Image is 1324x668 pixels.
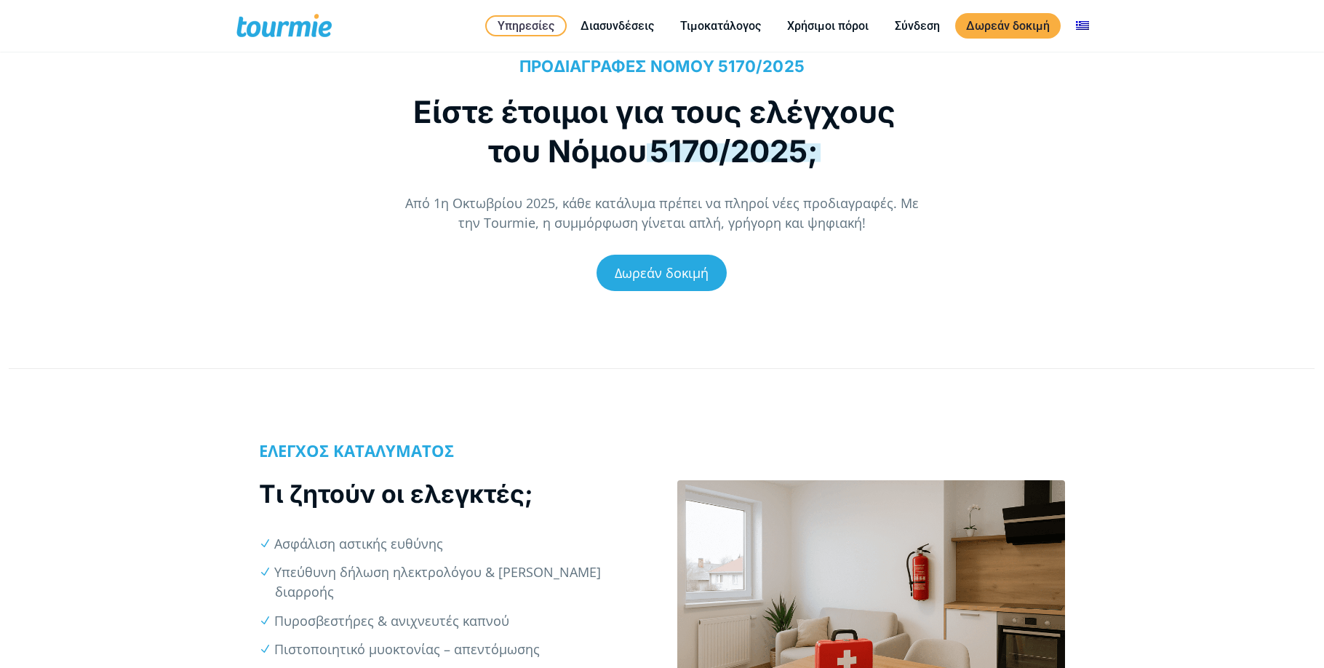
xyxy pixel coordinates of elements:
a: Δωρεάν δοκιμή [597,255,727,291]
li: Υπεύθυνη δήλωση ηλεκτρολόγου & [PERSON_NAME] διαρροής [275,562,647,602]
h2: Τι ζητούν οι ελεγκτές; [259,477,647,511]
a: Τιμοκατάλογος [669,17,772,35]
span: 5170/2025; [647,132,821,170]
a: Διασυνδέσεις [570,17,665,35]
li: Πιστοποιητικό μυοκτονίας – απεντόμωσης [275,640,647,659]
a: Υπηρεσίες [485,15,567,36]
a: Δωρεάν δοκιμή [955,13,1061,39]
a: Χρήσιμοι πόροι [776,17,880,35]
li: Πυροσβεστήρες & ανιχνευτές καπνού [275,611,647,631]
p: Από 1η Οκτωβρίου 2025, κάθε κατάλυμα πρέπει να πληροί νέες προδιαγραφές. Με την Tourmie, η συμμόρ... [399,194,926,233]
b: ΕΛΕΓΧΟΣ ΚΑΤΑΛΥΜΑΤΟΣ [259,440,454,461]
a: Σύνδεση [884,17,951,35]
li: Ασφάλιση αστικής ευθύνης [275,534,647,554]
a: Αλλαγή σε [1065,17,1100,35]
span: ΠΡΟΔΙΑΓΡΑΦΕΣ ΝΟΜΟΥ 5170/2025 [519,57,805,76]
h1: Είστε έτοιμοι για τους ελέγχους του Νόμου [399,92,912,171]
